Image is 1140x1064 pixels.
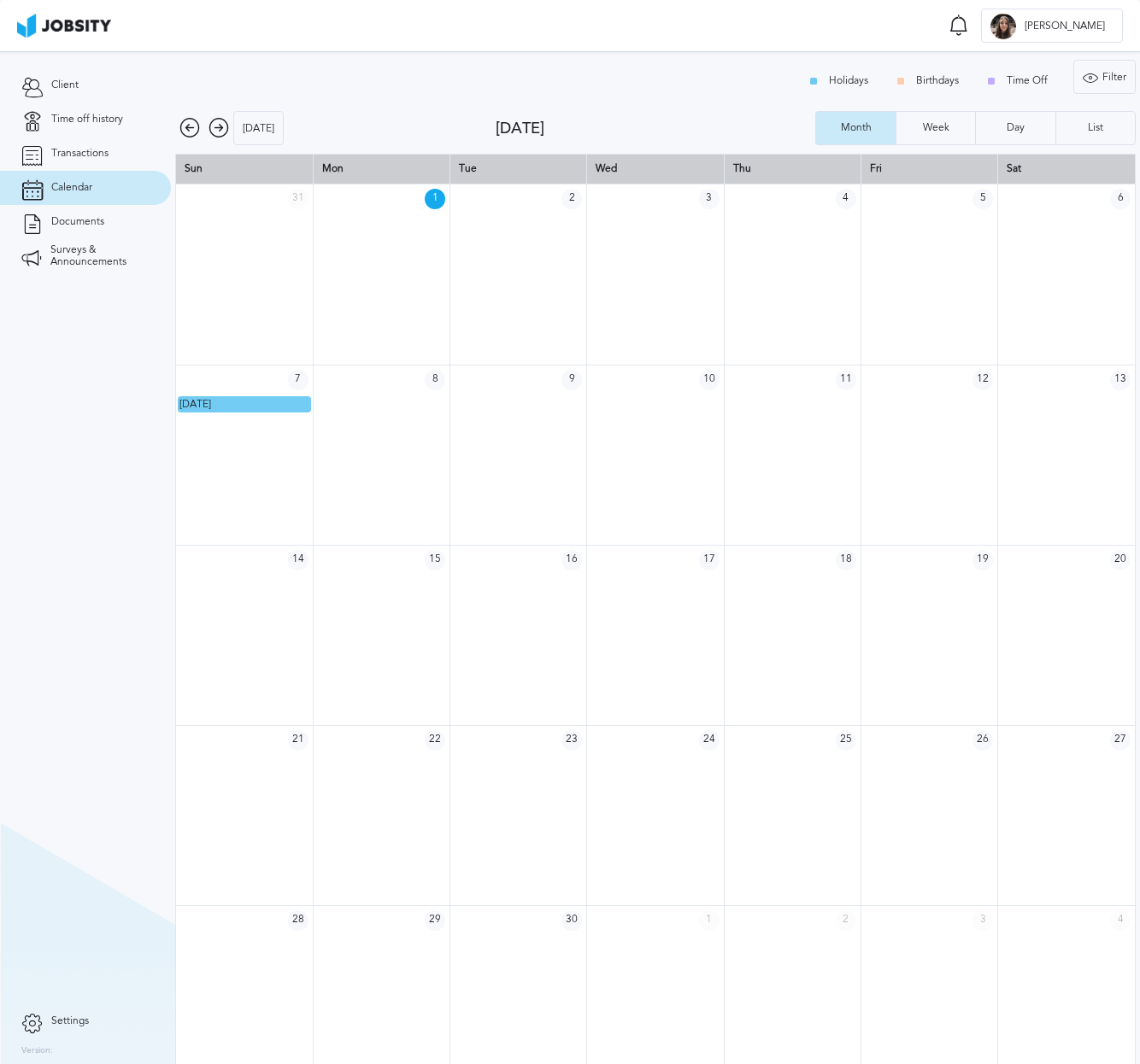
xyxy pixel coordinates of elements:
div: Filter [1074,61,1135,95]
div: Week [914,122,958,134]
span: Mon [322,162,344,174]
div: L [990,14,1016,39]
img: ab4bad089aa723f57921c736e9817d99.png [17,14,111,38]
span: Thu [733,162,751,174]
div: [DATE] [234,112,283,146]
span: [DATE] [179,398,211,410]
span: 29 [425,910,445,931]
span: 9 [561,370,582,390]
span: 20 [1110,550,1131,570]
button: L[PERSON_NAME] [981,9,1123,43]
label: Version: [21,1046,53,1056]
span: 7 [288,370,309,390]
span: 23 [561,730,582,751]
span: 15 [425,550,445,570]
span: Calendar [51,182,92,194]
span: Transactions [51,148,109,160]
span: Settings [51,1015,89,1027]
span: Tue [459,162,477,174]
span: Fri [870,162,882,174]
span: 8 [425,370,445,390]
span: 14 [288,550,309,570]
span: 16 [561,550,582,570]
span: 21 [288,730,309,751]
span: 19 [973,550,993,570]
span: [PERSON_NAME] [1016,20,1114,32]
button: Week [896,111,976,145]
span: 4 [836,189,856,209]
button: [DATE] [233,111,284,145]
span: 18 [836,550,856,570]
span: 12 [973,370,993,390]
span: Wed [596,162,617,174]
span: 3 [973,910,993,931]
button: Day [975,111,1055,145]
button: List [1055,111,1136,145]
span: 10 [699,370,720,390]
span: Sat [1007,162,1021,174]
button: Month [815,111,896,145]
span: 13 [1110,370,1131,390]
div: List [1079,122,1112,134]
span: 1 [699,910,720,931]
span: 1 [425,189,445,209]
span: 27 [1110,730,1131,751]
span: 28 [288,910,309,931]
span: 31 [288,189,309,209]
span: 6 [1110,189,1131,209]
div: Month [832,122,880,134]
span: 22 [425,730,445,751]
span: 26 [973,730,993,751]
span: 24 [699,730,720,751]
span: 4 [1110,910,1131,931]
span: Surveys & Announcements [50,244,150,268]
span: 25 [836,730,856,751]
span: 11 [836,370,856,390]
span: Time off history [51,114,123,126]
button: Filter [1073,60,1136,94]
div: Day [998,122,1033,134]
span: Documents [51,216,104,228]
span: Sun [185,162,203,174]
span: 5 [973,189,993,209]
span: Client [51,79,79,91]
span: 2 [561,189,582,209]
span: 30 [561,910,582,931]
div: [DATE] [496,120,816,137]
span: 17 [699,550,720,570]
span: 2 [836,910,856,931]
span: 3 [699,189,720,209]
